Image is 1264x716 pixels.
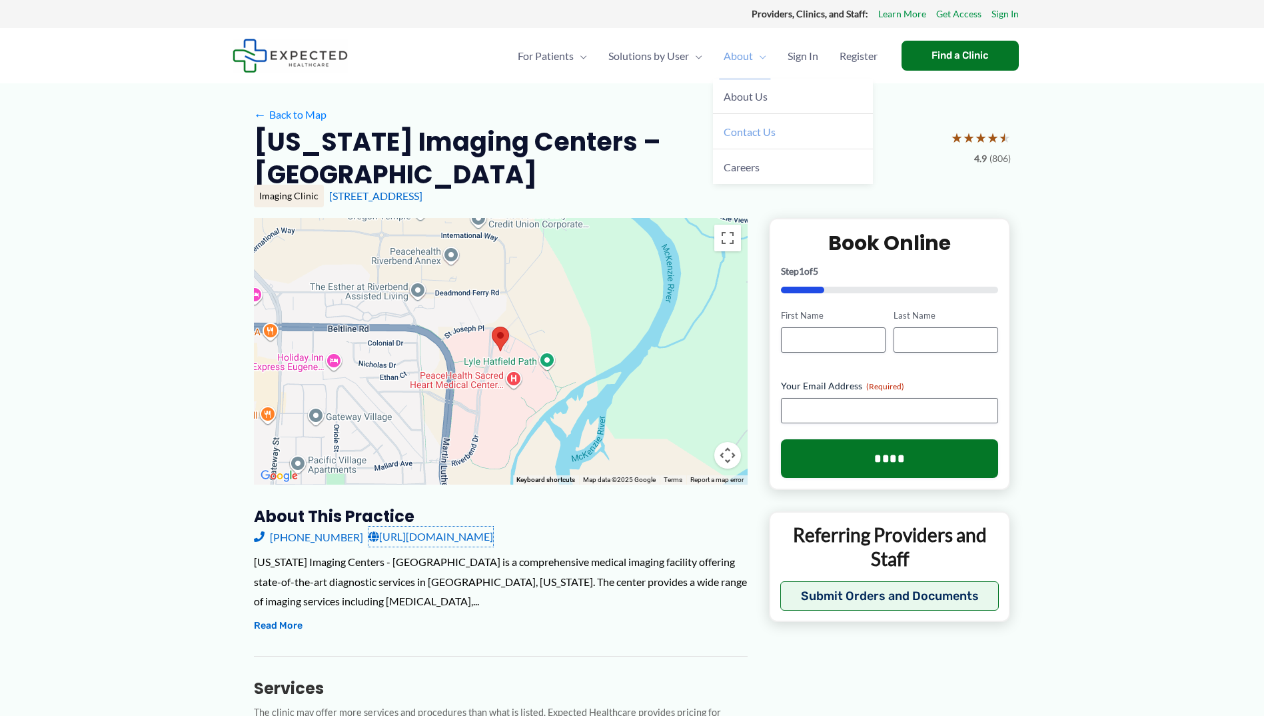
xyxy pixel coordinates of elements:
[752,8,868,19] strong: Providers, Clinics, and Staff:
[878,5,926,23] a: Learn More
[608,33,689,79] span: Solutions by User
[724,161,760,173] span: Careers
[254,552,748,611] div: [US_STATE] Imaging Centers - [GEOGRAPHIC_DATA] is a comprehensive medical imaging facility offeri...
[713,79,873,115] a: About Us
[951,125,963,150] span: ★
[690,476,744,483] a: Report a map error
[689,33,702,79] span: Menu Toggle
[254,506,748,527] h3: About this practice
[987,125,999,150] span: ★
[233,39,348,73] img: Expected Healthcare Logo - side, dark font, small
[507,33,888,79] nav: Primary Site Navigation
[257,467,301,485] a: Open this area in Google Maps (opens a new window)
[516,475,575,485] button: Keyboard shortcuts
[989,150,1011,167] span: (806)
[788,33,818,79] span: Sign In
[829,33,888,79] a: Register
[598,33,713,79] a: Solutions by UserMenu Toggle
[254,618,303,634] button: Read More
[254,527,363,547] a: [PHONE_NUMBER]
[574,33,587,79] span: Menu Toggle
[999,125,1011,150] span: ★
[714,442,741,469] button: Map camera controls
[664,476,682,483] a: Terms (opens in new tab)
[813,265,818,277] span: 5
[781,379,999,393] label: Your Email Address
[780,523,999,571] p: Referring Providers and Staff
[974,150,987,167] span: 4.9
[713,33,777,79] a: AboutMenu Toggle
[724,90,768,103] span: About Us
[799,265,804,277] span: 1
[254,108,267,121] span: ←
[714,225,741,251] button: Toggle fullscreen view
[840,33,878,79] span: Register
[254,678,748,699] h3: Services
[894,309,998,322] label: Last Name
[975,125,987,150] span: ★
[781,267,999,276] p: Step of
[780,581,999,611] button: Submit Orders and Documents
[713,149,873,184] a: Careers
[518,33,574,79] span: For Patients
[777,33,829,79] a: Sign In
[257,467,301,485] img: Google
[583,476,656,483] span: Map data ©2025 Google
[724,125,776,138] span: Contact Us
[254,125,940,191] h2: [US_STATE] Imaging Centers – [GEOGRAPHIC_DATA]
[866,381,904,391] span: (Required)
[254,105,326,125] a: ←Back to Map
[254,185,324,207] div: Imaging Clinic
[936,5,981,23] a: Get Access
[781,309,886,322] label: First Name
[713,114,873,149] a: Contact Us
[963,125,975,150] span: ★
[753,33,766,79] span: Menu Toggle
[902,41,1019,71] a: Find a Clinic
[991,5,1019,23] a: Sign In
[724,33,753,79] span: About
[507,33,598,79] a: For PatientsMenu Toggle
[368,527,493,547] a: [URL][DOMAIN_NAME]
[781,230,999,256] h2: Book Online
[329,189,422,202] a: [STREET_ADDRESS]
